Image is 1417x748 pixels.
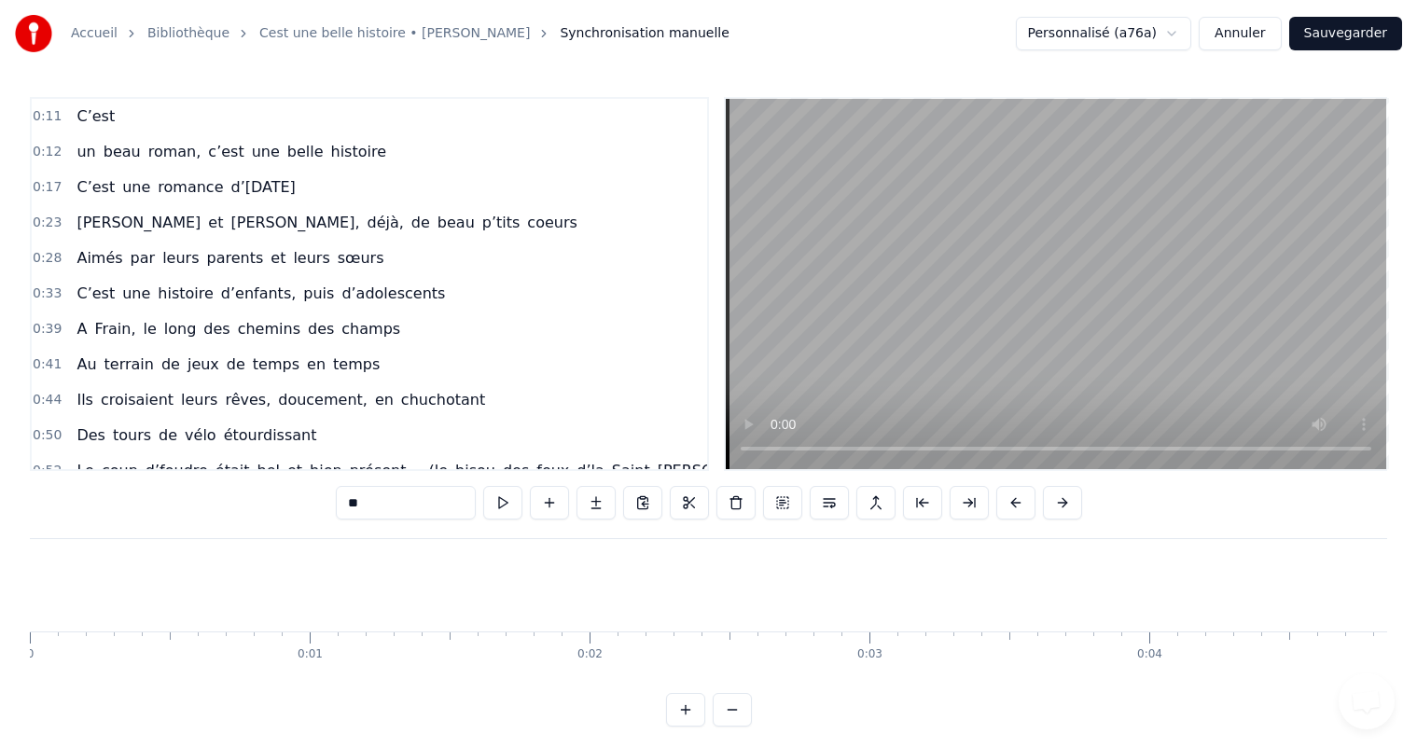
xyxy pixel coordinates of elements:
span: Saint [610,460,652,481]
span: d’foudre [144,460,210,481]
span: terrain [103,353,156,375]
span: par [129,247,158,269]
span: beau [436,212,477,233]
span: long [162,318,199,339]
span: C’est [75,283,117,304]
span: 0:17 [33,178,62,197]
a: Bibliothèque [147,24,229,43]
span: 0:52 [33,462,62,480]
span: en [373,389,396,410]
span: vélo [183,424,218,446]
span: de [410,212,432,233]
span: étourdissant [222,424,319,446]
span: A [75,318,89,339]
span: et [285,460,304,481]
span: Aimés [75,247,124,269]
span: 0:44 [33,391,62,409]
span: C’est [75,176,117,198]
span: doucement, [276,389,369,410]
span: 0:50 [33,426,62,445]
img: youka [15,15,52,52]
span: Synchronisation manuelle [560,24,729,43]
span: champs [340,318,402,339]
span: 0:12 [33,143,62,161]
span: une [250,141,282,162]
span: beau [102,141,143,162]
span: feux [535,460,571,481]
span: sœurs [336,247,386,269]
span: 0:39 [33,320,62,339]
span: Au [75,353,98,375]
span: d’[DATE] [229,176,297,198]
span: 0:23 [33,214,62,232]
span: rêves, [223,389,272,410]
span: d’enfants, [219,283,299,304]
button: Annuler [1199,17,1281,50]
span: et [269,247,287,269]
span: romance [156,176,225,198]
span: une [120,176,152,198]
span: croisaient [99,389,175,410]
span: bien [308,460,344,481]
span: était [214,460,252,481]
span: leurs [179,389,219,410]
span: leurs [160,247,201,269]
span: belle [285,141,326,162]
a: Cest une belle histoire • [PERSON_NAME] [259,24,530,43]
span: p’tits [480,212,522,233]
span: de [225,353,247,375]
span: des [501,460,531,481]
span: le [142,318,159,339]
span: temps [251,353,301,375]
span: chuchotant [399,389,487,410]
span: c’est [206,141,245,162]
span: Frain, [92,318,137,339]
a: Ouvrir le chat [1339,673,1395,729]
span: de [160,353,182,375]
span: C’est [75,105,117,127]
span: roman, [146,141,203,162]
span: temps [331,353,382,375]
span: (le [427,460,451,481]
span: chemins [236,318,302,339]
span: 0:33 [33,284,62,303]
span: bel [256,460,282,481]
span: d’adolescents [340,283,447,304]
span: tours [111,424,153,446]
span: un [75,141,97,162]
span: coup [100,460,140,481]
span: 0:11 [33,107,62,126]
span: Des [75,424,107,446]
span: présent… [348,460,424,481]
span: Ils [75,389,95,410]
span: une [120,283,152,304]
span: d’la [575,460,606,481]
span: et [206,212,225,233]
span: 0:41 [33,355,62,374]
span: [PERSON_NAME] [75,212,202,233]
span: jeux [186,353,221,375]
span: bisou [453,460,497,481]
a: Accueil [71,24,118,43]
span: puis [301,283,336,304]
span: en [305,353,327,375]
span: 0:28 [33,249,62,268]
nav: breadcrumb [71,24,729,43]
span: histoire [156,283,215,304]
span: histoire [329,141,389,162]
span: parents [205,247,266,269]
span: coeurs [525,212,578,233]
span: Le [75,460,95,481]
span: leurs [291,247,331,269]
span: déjà, [365,212,405,233]
span: [PERSON_NAME], [229,212,361,233]
button: Sauvegarder [1289,17,1402,50]
span: des [306,318,336,339]
span: des [201,318,231,339]
span: de [157,424,179,446]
